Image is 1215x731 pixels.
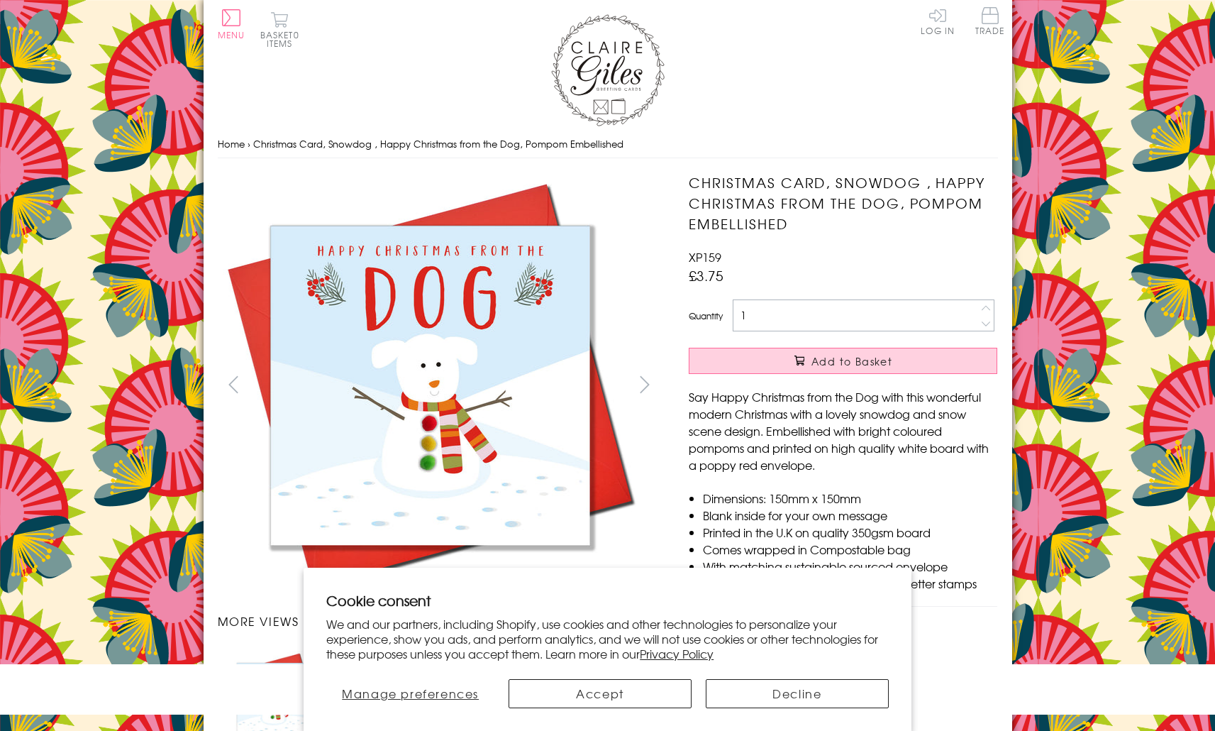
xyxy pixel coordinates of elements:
a: Trade [975,7,1005,38]
button: prev [218,368,250,400]
button: next [628,368,660,400]
h3: More views [218,612,661,630]
a: Privacy Policy [640,645,714,662]
button: Accept [509,679,692,708]
a: Home [218,137,245,150]
span: › [248,137,250,150]
li: Comes wrapped in Compostable bag [703,541,997,558]
nav: breadcrumbs [218,130,998,159]
h1: Christmas Card, Snowdog , Happy Christmas from the Dog, Pompom Embellished [689,172,997,233]
li: With matching sustainable sourced envelope [703,558,997,575]
span: Manage preferences [342,685,479,702]
a: Log In [921,7,955,35]
p: We and our partners, including Shopify, use cookies and other technologies to personalize your ex... [326,617,889,661]
button: Menu [218,9,245,39]
img: Christmas Card, Snowdog , Happy Christmas from the Dog, Pompom Embellished [217,172,643,598]
span: 0 items [267,28,299,50]
span: £3.75 [689,265,723,285]
button: Add to Basket [689,348,997,374]
button: Manage preferences [326,679,494,708]
img: Claire Giles Greetings Cards [551,14,665,126]
li: Printed in the U.K on quality 350gsm board [703,524,997,541]
button: Decline [706,679,889,708]
span: Trade [975,7,1005,35]
img: Christmas Card, Snowdog , Happy Christmas from the Dog, Pompom Embellished [660,172,1086,598]
button: Basket0 items [260,11,299,48]
label: Quantity [689,309,723,322]
span: Christmas Card, Snowdog , Happy Christmas from the Dog, Pompom Embellished [253,137,623,150]
h2: Cookie consent [326,590,889,610]
span: XP159 [689,248,721,265]
span: Menu [218,28,245,41]
span: Add to Basket [811,354,892,368]
p: Say Happy Christmas from the Dog with this wonderful modern Christmas with a lovely snowdog and s... [689,388,997,473]
li: Blank inside for your own message [703,507,997,524]
li: Dimensions: 150mm x 150mm [703,490,997,507]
